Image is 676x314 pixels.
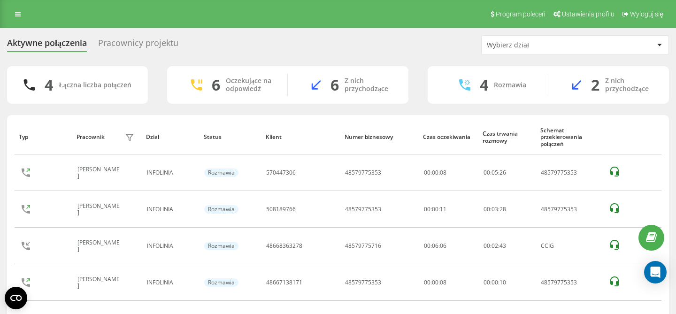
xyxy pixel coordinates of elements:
[212,76,220,94] div: 6
[330,76,339,94] div: 6
[147,279,194,286] div: INFOLINIA
[266,279,302,286] div: 48667138171
[45,76,53,94] div: 4
[605,77,655,93] div: Z nich przychodzące
[266,169,296,176] div: 570447306
[484,243,506,249] div: : :
[484,206,506,213] div: : :
[541,206,599,213] div: 48579775353
[204,168,238,177] div: Rozmawia
[499,278,506,286] span: 10
[345,169,381,176] div: 48579775353
[226,77,273,93] div: Oczekujące na odpowiedź
[7,38,87,53] div: Aktywne połączenia
[484,279,506,286] div: : :
[77,166,123,180] div: [PERSON_NAME]
[480,76,488,94] div: 4
[499,242,506,250] span: 43
[77,239,123,253] div: [PERSON_NAME]
[540,127,599,147] div: Schemat przekierowania połączeń
[345,134,415,140] div: Numer biznesowy
[204,205,238,214] div: Rozmawia
[541,279,599,286] div: 48579775353
[424,169,473,176] div: 00:00:08
[345,279,381,286] div: 48579775353
[59,81,131,89] div: Łączna liczba połączeń
[266,243,302,249] div: 48668363278
[484,205,490,213] span: 00
[494,81,526,89] div: Rozmawia
[591,76,599,94] div: 2
[77,276,123,290] div: [PERSON_NAME]
[147,206,194,213] div: INFOLINIA
[146,134,195,140] div: Dział
[19,134,68,140] div: Typ
[424,206,473,213] div: 00:00:11
[345,206,381,213] div: 48579775353
[483,130,531,144] div: Czas trwania rozmowy
[266,206,296,213] div: 508189766
[5,287,27,309] button: Open CMP widget
[541,243,599,249] div: CCIG
[487,41,599,49] div: Wybierz dział
[423,134,474,140] div: Czas oczekiwania
[204,278,238,287] div: Rozmawia
[492,278,498,286] span: 00
[492,242,498,250] span: 02
[644,261,667,283] div: Open Intercom Messenger
[424,279,473,286] div: 00:00:08
[98,38,178,53] div: Pracownicy projektu
[492,168,498,176] span: 05
[541,169,599,176] div: 48579775353
[496,10,545,18] span: Program poleceń
[345,77,394,93] div: Z nich przychodzące
[499,205,506,213] span: 28
[424,243,473,249] div: 00:06:06
[77,134,105,140] div: Pracownik
[484,168,490,176] span: 00
[204,242,238,250] div: Rozmawia
[492,205,498,213] span: 03
[484,278,490,286] span: 00
[266,134,336,140] div: Klient
[499,168,506,176] span: 26
[562,10,615,18] span: Ustawienia profilu
[147,243,194,249] div: INFOLINIA
[147,169,194,176] div: INFOLINIA
[77,203,123,216] div: [PERSON_NAME]
[484,242,490,250] span: 00
[484,169,506,176] div: : :
[345,243,381,249] div: 48579775716
[630,10,663,18] span: Wyloguj się
[204,134,257,140] div: Status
